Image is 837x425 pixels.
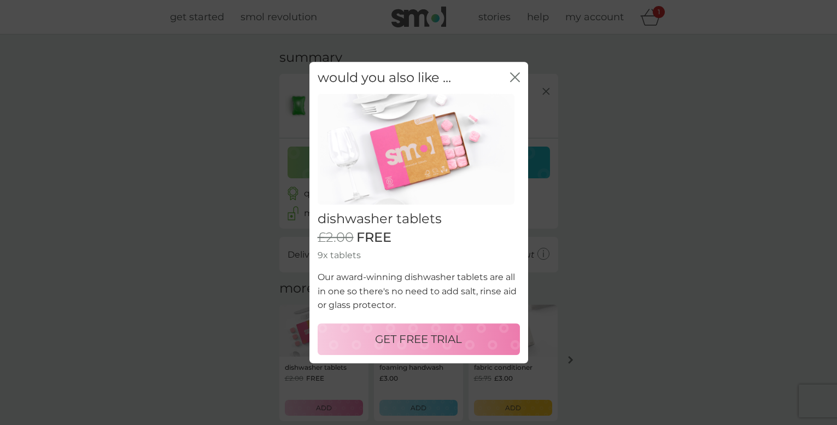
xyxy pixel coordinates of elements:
[318,248,520,263] p: 9x tablets
[318,70,451,86] h2: would you also like ...
[318,230,354,246] span: £2.00
[318,270,520,312] p: Our award-winning dishwasher tablets are all in one so there's no need to add salt, rinse aid or ...
[318,211,520,227] h2: dishwasher tablets
[356,230,391,246] span: FREE
[375,330,462,348] p: GET FREE TRIAL
[510,72,520,84] button: close
[318,323,520,355] button: GET FREE TRIAL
